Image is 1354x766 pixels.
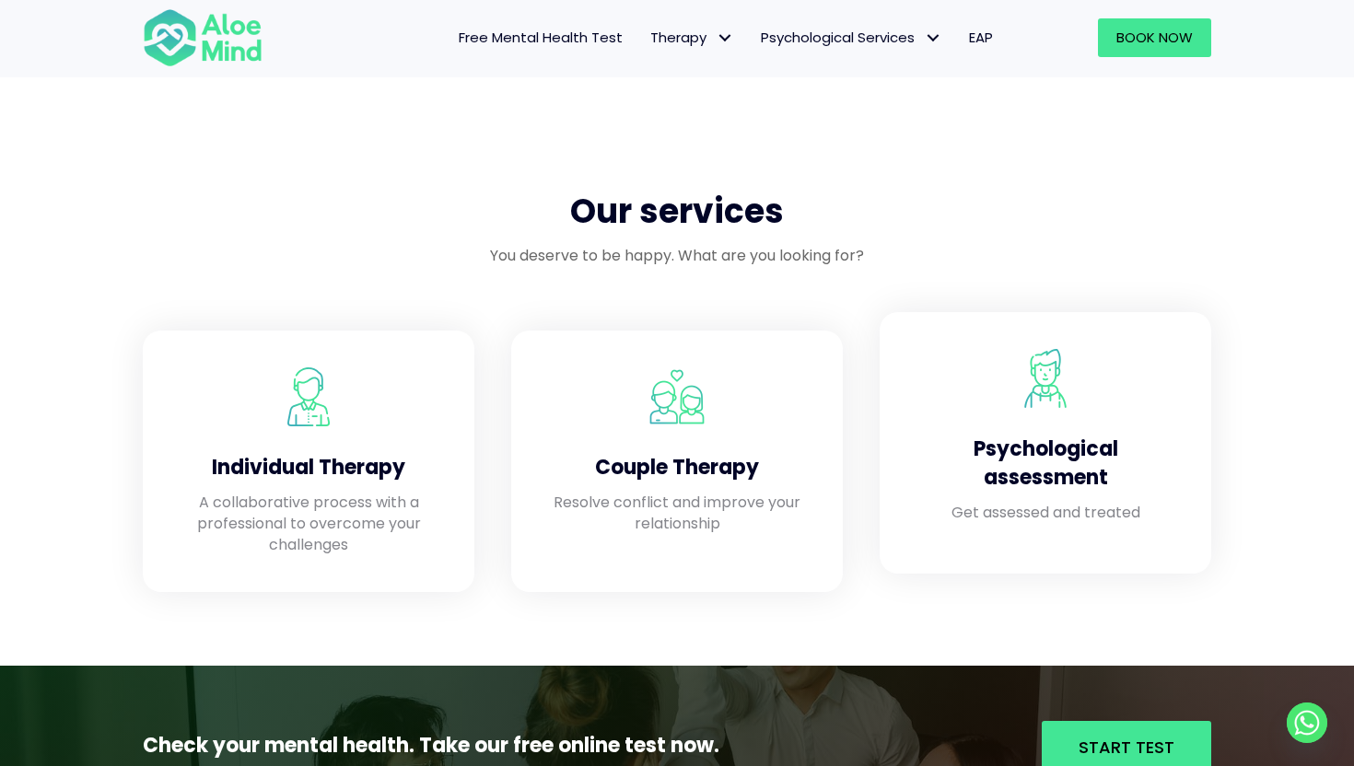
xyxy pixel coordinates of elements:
p: You deserve to be happy. What are you looking for? [143,245,1211,266]
img: Aloe Mind Malaysia | Mental Healthcare Services in Malaysia and Singapore [1016,349,1075,408]
a: Aloe Mind Malaysia | Mental Healthcare Services in Malaysia and Singapore Individual Therapy A co... [161,349,456,574]
span: Therapy [650,28,733,47]
nav: Menu [286,18,1007,57]
h4: Psychological assessment [916,435,1174,493]
h4: Individual Therapy [180,454,438,482]
h4: Couple Therapy [548,454,806,482]
p: Get assessed and treated [916,502,1174,523]
p: Check your mental health. Take our free online test now. [143,731,799,760]
a: Psychological ServicesPsychological Services: submenu [747,18,955,57]
span: Psychological Services [761,28,941,47]
p: A collaborative process with a professional to overcome your challenges [180,492,438,556]
a: Free Mental Health Test [445,18,636,57]
a: Aloe Mind Malaysia | Mental Healthcare Services in Malaysia and Singapore Psychological assessmen... [898,331,1193,555]
span: Psychological Services: submenu [919,25,946,52]
span: Therapy: submenu [711,25,738,52]
a: Book Now [1098,18,1211,57]
a: Whatsapp [1287,702,1327,743]
a: TherapyTherapy: submenu [636,18,747,57]
span: EAP [969,28,993,47]
span: Our services [570,188,784,235]
span: Book Now [1116,28,1193,47]
p: Resolve conflict and improve your relationship [548,492,806,534]
a: EAP [955,18,1007,57]
span: Start Test [1079,736,1174,759]
span: Free Mental Health Test [459,28,623,47]
img: Aloe Mind Malaysia | Mental Healthcare Services in Malaysia and Singapore [648,367,706,426]
a: Aloe Mind Malaysia | Mental Healthcare Services in Malaysia and Singapore Couple Therapy Resolve ... [530,349,824,574]
img: Aloe mind Logo [143,7,263,68]
img: Aloe Mind Malaysia | Mental Healthcare Services in Malaysia and Singapore [279,367,338,426]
